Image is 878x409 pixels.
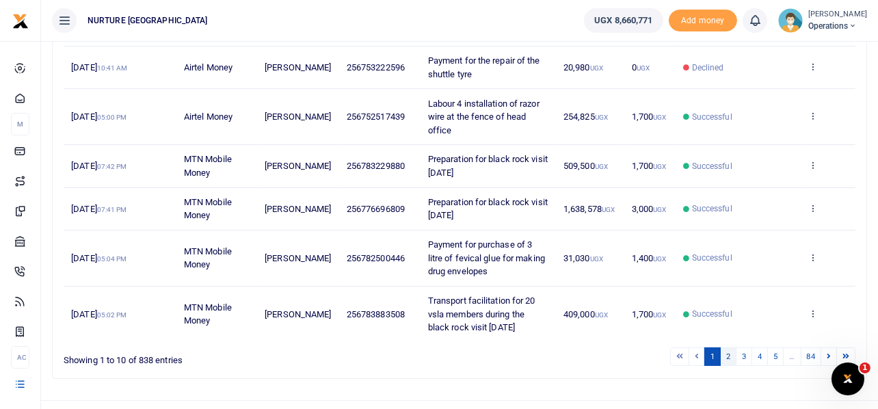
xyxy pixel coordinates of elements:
span: Payment for the repair of the shuttle tyre [428,55,540,79]
span: Labour 4 installation of razor wire at the fence of head office [428,98,540,135]
span: Successful [692,252,732,264]
b: [EMAIL_ADDRESS][DOMAIN_NAME] [22,115,131,140]
small: 10:41 AM [97,64,128,72]
div: Violin says… [11,194,263,225]
small: 05:00 PM [97,114,127,121]
span: 1 [860,362,870,373]
div: You’ll get replies here and in your email:✉️[EMAIL_ADDRESS][DOMAIN_NAME]Our usual reply time🕒unde... [11,79,224,183]
a: UGX 8,660,771 [584,8,663,33]
small: UGX [595,163,608,170]
li: Ac [11,346,29,369]
a: 84 [801,347,821,366]
a: 3 [736,347,752,366]
p: Active [66,17,94,31]
span: NURTURE [GEOGRAPHIC_DATA] [82,14,213,27]
span: 1,700 [632,309,667,319]
span: [PERSON_NAME] [265,62,331,72]
div: Hello [PERSON_NAME],That transaction has been reversed.Violin • 2m ago [11,225,207,275]
span: 256783229880 [347,161,405,171]
span: MTN Mobile Money [184,246,232,270]
span: Transport facilitation for 20 vsla members during the black rock visit [DATE] [428,295,535,332]
div: Fin says… [11,79,263,194]
small: UGX [653,114,666,121]
small: UGX [595,114,608,121]
span: [DATE] [71,111,127,122]
span: Airtel Money [184,111,232,122]
span: [PERSON_NAME] [265,253,331,263]
small: UGX [602,206,615,213]
a: 4 [751,347,768,366]
span: UGX 8,660,771 [594,14,652,27]
small: UGX [653,206,666,213]
span: 0 [632,62,650,72]
div: Profile image for Violin [39,8,61,29]
small: UGX [637,64,650,72]
div: You’ll get replies here and in your email: ✉️ [22,87,213,140]
b: under 5 minutes [34,161,122,172]
small: UGX [595,311,608,319]
span: Preparation for black rock visit [DATE] [428,154,548,178]
span: 256776696809 [347,204,405,214]
a: logo-small logo-large logo-large [12,15,29,25]
li: Toup your wallet [669,10,737,32]
small: UGX [653,311,666,319]
span: 256783883508 [347,309,405,319]
span: 256752517439 [347,111,405,122]
span: Successful [692,308,732,320]
div: Close [240,5,265,30]
div: Profile image for Violin [66,196,79,209]
h1: Violin [66,7,97,17]
small: 07:41 PM [97,206,127,213]
small: UGX [653,163,666,170]
a: Add money [669,14,737,25]
span: 509,500 [563,161,608,171]
span: Airtel Money [184,62,232,72]
span: MTN Mobile Money [184,302,232,326]
span: 254,825 [563,111,608,122]
span: [PERSON_NAME] [265,161,331,171]
small: UGX [590,255,603,263]
div: Showing 1 to 10 of 838 entries [64,346,388,367]
span: Declined [692,62,724,74]
span: 1,400 [632,253,667,263]
img: profile-user [778,8,803,33]
li: M [11,113,29,135]
span: [DATE] [71,161,127,171]
span: [PERSON_NAME] [265,204,331,214]
small: 05:02 PM [97,311,127,319]
div: That transaction has been reversed. [22,254,196,267]
span: 3,000 [632,204,667,214]
button: go back [9,5,35,31]
span: 1,700 [632,111,667,122]
span: [DATE] [71,309,127,319]
span: [PERSON_NAME] [265,111,331,122]
div: joined the conversation [83,196,207,209]
div: Hello [PERSON_NAME], [22,233,196,247]
img: logo-small [12,13,29,29]
span: [DATE] [71,62,127,72]
span: [DATE] [71,253,127,263]
a: profile-user [PERSON_NAME] Operations [778,8,867,33]
span: 20,980 [563,62,603,72]
small: 05:04 PM [97,255,127,263]
a: 5 [767,347,784,366]
small: 07:42 PM [97,163,127,170]
span: MTN Mobile Money [184,154,232,178]
a: 1 [704,347,721,366]
span: 1,638,578 [563,204,615,214]
button: Send a message… [235,299,256,321]
span: [PERSON_NAME] [265,309,331,319]
span: Successful [692,202,732,215]
span: 256753222596 [347,62,405,72]
span: 1,700 [632,161,667,171]
span: 409,000 [563,309,608,319]
small: UGX [590,64,603,72]
span: MTN Mobile Money [184,197,232,221]
b: Violin [83,198,110,207]
a: 2 [720,347,736,366]
iframe: Intercom live chat [832,362,864,395]
div: Violin says… [11,225,263,305]
button: Home [214,5,240,31]
li: Wallet ballance [578,8,668,33]
small: UGX [653,255,666,263]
